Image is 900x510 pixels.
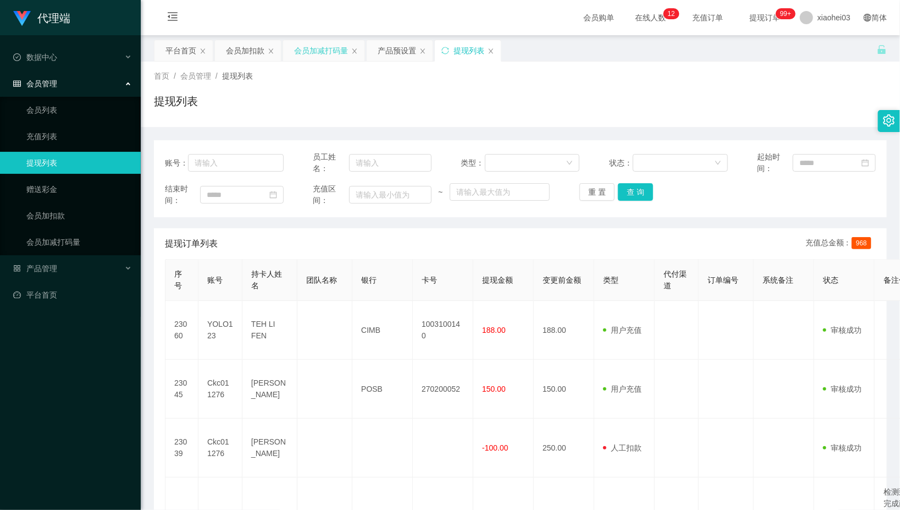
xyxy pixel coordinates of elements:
a: 提现列表 [26,152,132,174]
td: TEH LI FEN [242,301,297,360]
span: 变更前金额 [543,276,581,284]
a: 代理端 [13,13,70,22]
span: 系统备注 [763,276,793,284]
img: logo.9652507e.png [13,11,31,26]
span: 产品管理 [13,264,57,273]
span: 状态 [823,276,838,284]
td: [PERSON_NAME] [242,419,297,478]
span: 团队名称 [306,276,337,284]
a: 充值列表 [26,125,132,147]
span: 审核成功 [823,326,862,334]
span: ~ [432,187,450,198]
span: 150.00 [482,385,506,393]
i: 图标: sync [441,47,449,54]
span: / [174,72,176,80]
span: 账号 [207,276,223,284]
a: 会员列表 [26,99,132,121]
i: 图标: global [864,14,871,21]
i: 图标: close [200,48,206,54]
span: 起始时间： [758,151,793,174]
td: 250.00 [534,419,594,478]
span: 银行 [361,276,377,284]
span: / [216,72,218,80]
i: 图标: unlock [877,45,887,54]
td: YOLO123 [198,301,242,360]
span: 类型 [603,276,619,284]
i: 图标: down [566,160,573,167]
span: 充值订单 [687,14,728,21]
span: 审核成功 [823,385,862,393]
i: 图标: close [419,48,426,54]
i: 图标: check-circle-o [13,53,21,61]
i: 图标: close [351,48,358,54]
span: 在线人数 [630,14,671,21]
span: 序号 [174,270,182,290]
span: 用户充值 [603,326,642,334]
span: 数据中心 [13,53,57,62]
td: 188.00 [534,301,594,360]
div: 提现列表 [454,40,484,61]
div: 会员加减打码量 [294,40,348,61]
span: 提现订单 [744,14,786,21]
a: 会员加减打码量 [26,231,132,253]
td: 1003100140 [413,301,473,360]
i: 图标: appstore-o [13,265,21,272]
i: 图标: close [488,48,494,54]
h1: 提现列表 [154,93,198,109]
span: 提现列表 [222,72,253,80]
div: 产品预设置 [378,40,416,61]
span: -100.00 [482,443,508,452]
span: 账号： [165,157,188,169]
i: 图标: table [13,80,21,87]
span: 代付渠道 [664,270,687,290]
span: 提现金额 [482,276,513,284]
span: 员工姓名： [313,151,349,174]
input: 请输入最大值为 [450,183,550,201]
p: 1 [667,8,671,19]
div: 平台首页 [165,40,196,61]
i: 图标: calendar [269,191,277,199]
p: 2 [671,8,675,19]
td: 270200052 [413,360,473,419]
span: 状态： [609,157,633,169]
a: 赠送彩金 [26,178,132,200]
td: POSB [352,360,413,419]
h1: 代理端 [37,1,70,36]
span: 会员管理 [13,79,57,88]
a: 图标: dashboard平台首页 [13,284,132,306]
td: Ckc011276 [198,419,242,478]
span: 人工扣款 [603,443,642,452]
span: 提现订单列表 [165,237,218,250]
span: 审核成功 [823,443,862,452]
td: CIMB [352,301,413,360]
td: 23039 [165,419,198,478]
a: 会员加扣款 [26,205,132,227]
input: 请输入 [349,154,432,172]
button: 查 询 [618,183,653,201]
button: 重 置 [579,183,615,201]
span: 订单编号 [708,276,738,284]
span: 持卡人姓名 [251,270,282,290]
sup: 1188 [776,8,796,19]
td: 23060 [165,301,198,360]
input: 请输入最小值为 [349,186,432,204]
sup: 12 [663,8,679,19]
span: 充值区间： [313,183,349,206]
td: Ckc011276 [198,360,242,419]
div: 充值总金额： [805,237,876,250]
i: 图标: close [268,48,274,54]
i: 图标: setting [883,114,895,127]
span: 用户充值 [603,385,642,393]
i: 图标: down [715,160,721,167]
span: 类型： [461,157,485,169]
span: 968 [852,237,871,249]
td: 150.00 [534,360,594,419]
span: 188.00 [482,326,506,334]
div: 会员加扣款 [226,40,264,61]
span: 首页 [154,72,169,80]
span: 结束时间： [165,183,200,206]
input: 请输入 [188,154,283,172]
td: [PERSON_NAME] [242,360,297,419]
td: 23045 [165,360,198,419]
span: 卡号 [422,276,437,284]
